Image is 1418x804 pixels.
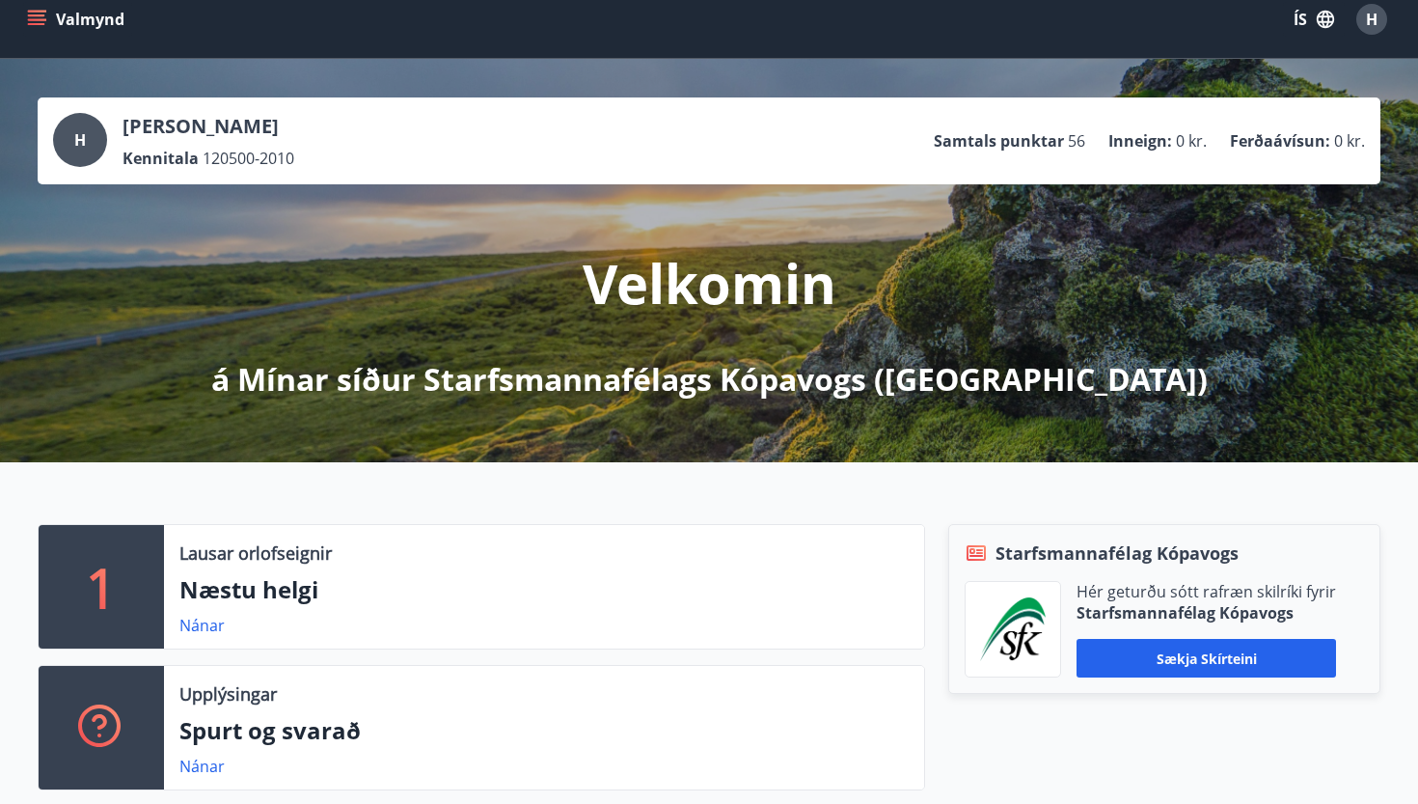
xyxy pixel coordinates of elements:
[23,2,132,37] button: menu
[934,130,1064,152] p: Samtals punktar
[179,681,277,707] p: Upplýsingar
[179,541,332,566] p: Lausar orlofseignir
[980,597,1046,661] img: x5MjQkxwhnYn6YREZUTEa9Q4KsBUeQdWGts9Dj4O.png
[203,148,294,169] span: 120500-2010
[1334,130,1365,152] span: 0 kr.
[1108,130,1172,152] p: Inneign :
[1077,581,1336,602] p: Hér geturðu sótt rafræn skilríki fyrir
[1068,130,1085,152] span: 56
[179,573,909,606] p: Næstu helgi
[995,541,1239,566] span: Starfsmannafélag Kópavogs
[179,756,225,777] a: Nánar
[1230,130,1330,152] p: Ferðaávísun :
[179,714,909,747] p: Spurt og svarað
[123,113,294,140] p: [PERSON_NAME]
[583,246,836,319] p: Velkomin
[74,129,86,151] span: H
[179,615,225,636] a: Nánar
[1077,639,1336,678] button: Sækja skírteini
[1366,9,1377,30] span: H
[1283,2,1345,37] button: ÍS
[123,148,199,169] p: Kennitala
[1077,602,1336,624] p: Starfsmannafélag Kópavogs
[1176,130,1207,152] span: 0 kr.
[86,550,117,624] p: 1
[211,358,1208,401] p: á Mínar síður Starfsmannafélags Kópavogs ([GEOGRAPHIC_DATA])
